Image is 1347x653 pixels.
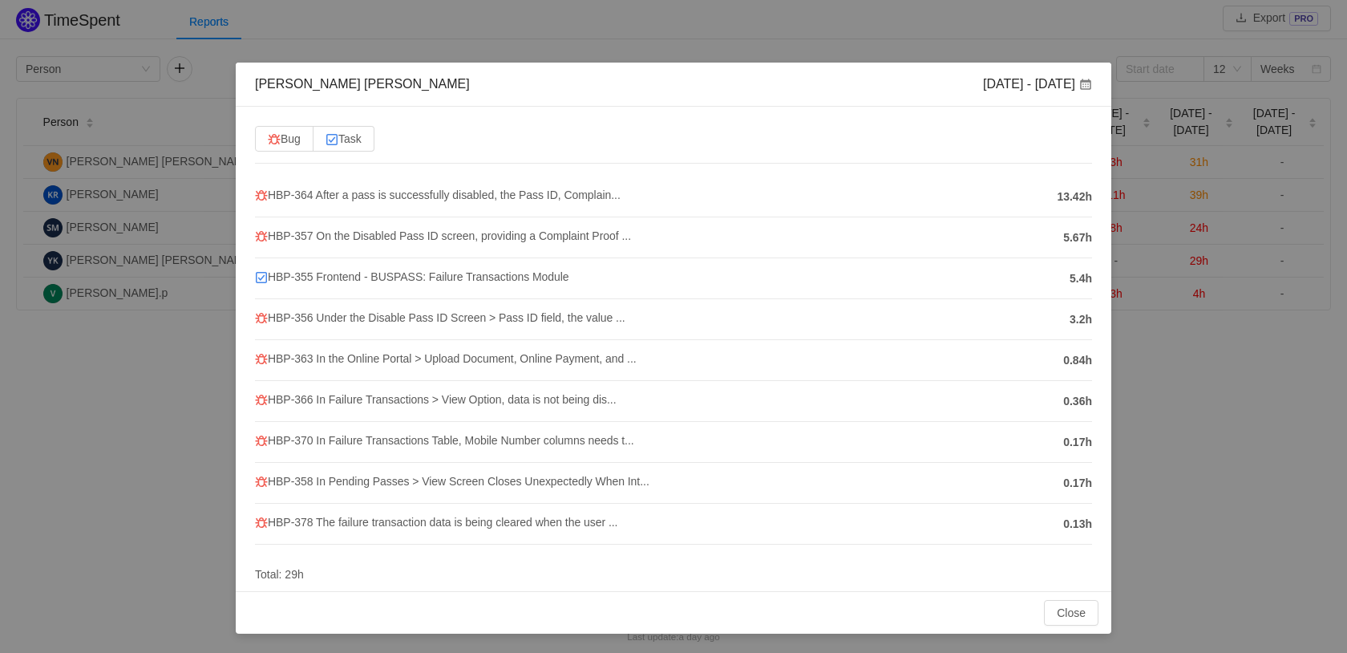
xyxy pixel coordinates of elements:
[1063,475,1092,492] span: 0.17h
[255,353,268,366] img: 10303
[983,75,1092,93] div: [DATE] - [DATE]
[255,271,268,284] img: 10318
[255,270,569,283] span: HBP-355 Frontend - BUSPASS: Failure Transactions Module
[255,435,268,448] img: 10303
[255,394,268,407] img: 10303
[255,568,304,581] span: Total: 29h
[268,132,301,145] span: Bug
[255,230,268,243] img: 10303
[1063,434,1092,451] span: 0.17h
[255,75,470,93] div: [PERSON_NAME] [PERSON_NAME]
[326,133,338,146] img: 10318
[1057,189,1092,205] span: 13.42h
[255,475,649,488] span: HBP-358 In Pending Passes > View Screen Closes Unexpectedly When Int...
[1063,393,1092,410] span: 0.36h
[255,434,634,447] span: HBP-370 In Failure Transactions Table, Mobile Number columns needs t...
[255,189,621,201] span: HBP-364 After a pass is successfully disabled, the Pass ID, Complain...
[255,517,268,529] img: 10303
[1070,270,1092,287] span: 5.4h
[326,132,362,145] span: Task
[255,229,631,242] span: HBP-357 On the Disabled Pass ID screen, providing a Complaint Proof ...
[1063,352,1092,369] span: 0.84h
[1063,516,1092,533] span: 0.13h
[255,393,617,406] span: HBP-366 In Failure Transactions > View Option, data is not being dis...
[255,312,268,325] img: 10303
[255,352,637,365] span: HBP-363 In the Online Portal > Upload Document, Online Payment, and ...
[268,133,281,146] img: 10303
[255,311,625,324] span: HBP-356 Under the Disable Pass ID Screen > Pass ID field, the value ...
[1070,311,1092,328] span: 3.2h
[255,476,268,489] img: 10303
[1044,600,1098,626] button: Close
[255,189,268,202] img: 10303
[1063,229,1092,246] span: 5.67h
[255,516,617,529] span: HBP-378 The failure transaction data is being cleared when the user ...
